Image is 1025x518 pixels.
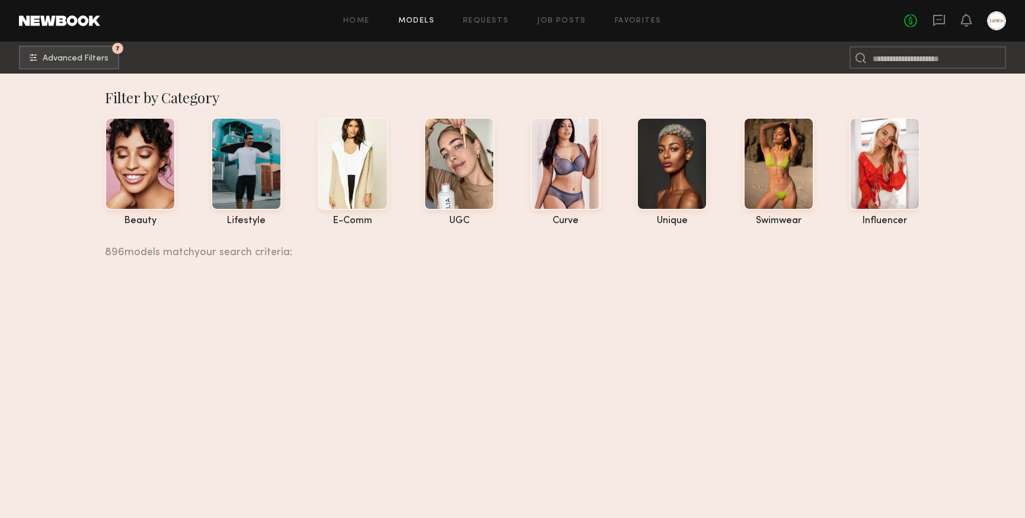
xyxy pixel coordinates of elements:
[424,216,494,226] div: UGC
[43,55,108,63] span: Advanced Filters
[463,17,509,25] a: Requests
[343,17,370,25] a: Home
[318,216,388,226] div: e-comm
[637,216,707,226] div: unique
[531,216,601,226] div: curve
[105,216,175,226] div: beauty
[105,233,911,258] div: 896 models match your search criteria:
[105,88,920,107] div: Filter by Category
[743,216,814,226] div: swimwear
[398,17,435,25] a: Models
[116,46,120,51] span: 7
[850,216,920,226] div: influencer
[615,17,662,25] a: Favorites
[537,17,586,25] a: Job Posts
[211,216,282,226] div: lifestyle
[19,46,119,69] button: 7Advanced Filters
